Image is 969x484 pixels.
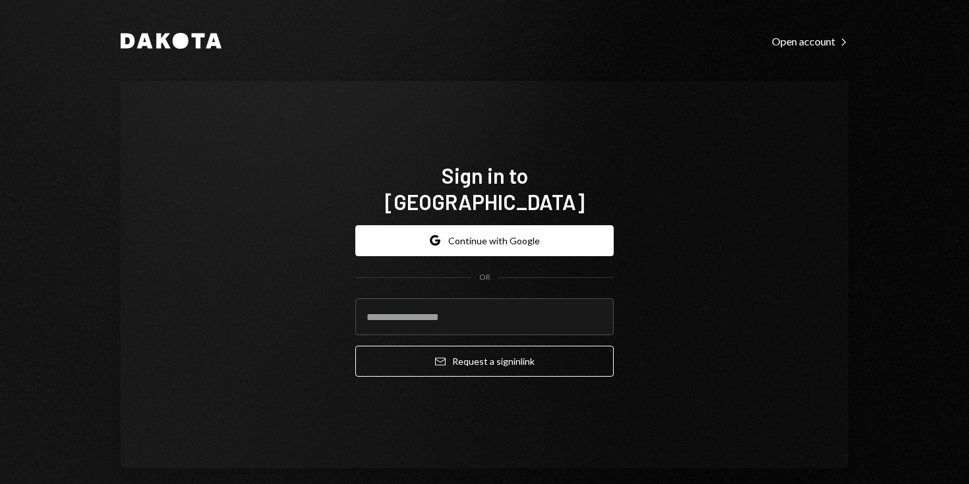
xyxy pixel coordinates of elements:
[355,346,614,377] button: Request a signinlink
[772,34,848,48] a: Open account
[479,272,490,283] div: OR
[355,162,614,215] h1: Sign in to [GEOGRAPHIC_DATA]
[772,35,848,48] div: Open account
[355,225,614,256] button: Continue with Google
